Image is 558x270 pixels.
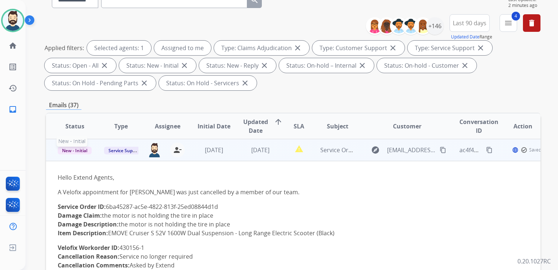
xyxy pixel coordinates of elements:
span: Status [65,122,84,131]
mat-icon: close [260,61,269,70]
span: New - Initial [57,136,87,147]
button: Last 90 days [450,14,490,32]
div: Status: On Hold - Servicers [159,76,257,90]
span: 4 [512,12,520,20]
th: Action [494,113,540,139]
mat-icon: close [100,61,109,70]
mat-icon: close [476,44,485,52]
div: Status: On Hold - Pending Parts [45,76,156,90]
mat-icon: close [358,61,367,70]
mat-icon: close [140,79,149,87]
div: Status: Open - All [45,58,116,73]
mat-icon: menu [504,19,513,27]
button: Updated Date [451,34,479,40]
span: Range [451,34,492,40]
p: 430156-1 Service no longer required Asked by Extend [58,243,436,270]
strong: Cancellation Reason: [58,252,119,260]
strong: Velofix Workorder ID: [58,244,119,252]
mat-icon: content_copy [440,147,446,153]
span: [DATE] [205,146,223,154]
strong: Service Order ID: [58,203,106,211]
div: Type: Service Support [408,41,492,55]
img: agent-avatar [148,143,161,157]
mat-icon: delete [527,19,536,27]
span: SLA [294,122,304,131]
span: [EMAIL_ADDRESS][DOMAIN_NAME] [387,146,436,154]
span: Service Support [104,147,146,154]
mat-icon: check_circle_outline [521,147,527,153]
span: Initial Date [198,122,230,131]
mat-icon: close [180,61,189,70]
mat-icon: explore [371,146,380,154]
span: Customer [393,122,421,131]
mat-icon: language [512,147,519,153]
p: 0.20.1027RC [517,257,551,266]
span: Conversation ID [459,117,498,135]
span: Service Order 6ba45287-ac5e-4822-813f-25ed08844d1d with Velofix was Cancelled [320,146,544,154]
span: Last 90 days [453,22,486,25]
span: New - Initial [58,147,92,154]
mat-icon: list_alt [8,63,17,71]
mat-icon: history [8,84,17,93]
strong: Cancellation Comments: [58,261,130,269]
div: Type: Customer Support [312,41,405,55]
strong: Item Description: [58,229,108,237]
p: 6ba45287-ac5e-4822-813f-25ed08844d1d the motor is not holding the tire in place the motor is not ... [58,202,436,237]
img: avatar [3,10,23,31]
strong: Damage Description: [58,220,119,228]
span: Type [114,122,128,131]
div: Status: On-hold – Internal [279,58,374,73]
div: +146 [426,17,444,35]
mat-icon: close [389,44,397,52]
button: 4 [500,14,517,32]
p: Emails (37) [46,101,81,110]
mat-icon: arrow_upward [274,117,283,126]
p: Hello Extend Agents, [58,173,436,182]
mat-icon: inbox [8,105,17,114]
div: Selected agents: 1 [87,41,151,55]
div: Type: Claims Adjudication [214,41,309,55]
span: [DATE] [251,146,270,154]
mat-icon: content_copy [486,147,493,153]
mat-icon: close [460,61,469,70]
span: Assignee [155,122,180,131]
p: Applied filters: [45,44,84,52]
mat-icon: report_problem [295,145,303,153]
span: 2 minutes ago [508,3,540,8]
div: Assigned to me [154,41,211,55]
p: A Velofix appointment for [PERSON_NAME] was just cancelled by a member of our team. [58,188,436,196]
div: Status: New - Initial [119,58,196,73]
strong: Damage Claim: [58,211,102,220]
span: Saved [529,147,541,153]
mat-icon: close [293,44,302,52]
mat-icon: home [8,41,17,50]
div: Status: New - Reply [199,58,276,73]
span: Updated Date [243,117,268,135]
span: Subject [327,122,348,131]
mat-icon: person_remove [173,146,182,154]
mat-icon: close [241,79,249,87]
div: Status: On-hold - Customer [377,58,477,73]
